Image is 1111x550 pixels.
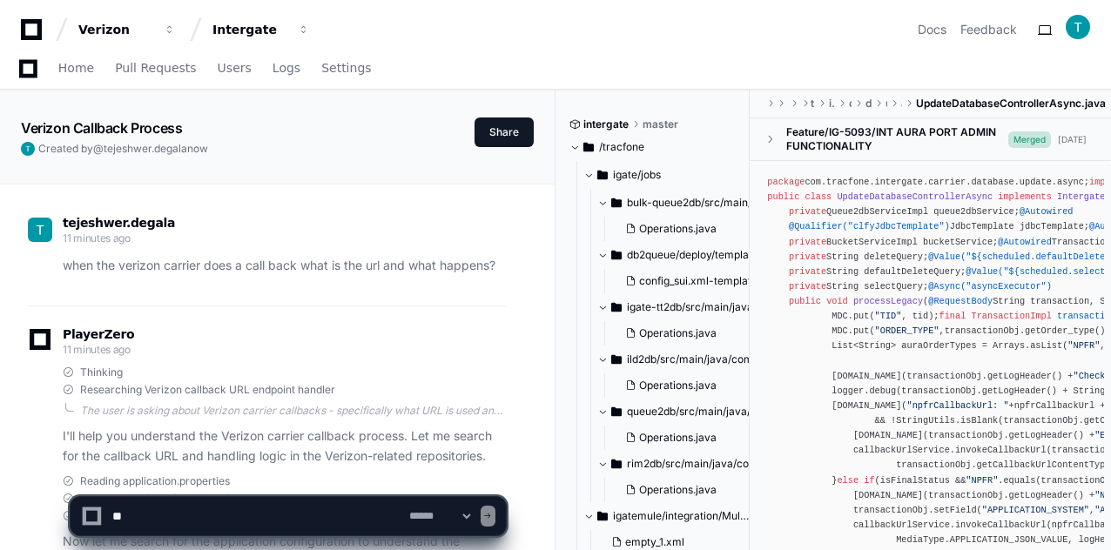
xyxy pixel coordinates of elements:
span: database [865,97,872,111]
span: @Autowired [1020,206,1074,217]
span: tejeshwer.degala [104,142,187,155]
span: carrier [849,97,851,111]
iframe: Open customer support [1055,493,1102,540]
span: tejeshwer.degala [63,216,175,230]
div: [DATE] [1058,133,1087,146]
span: private [789,237,826,247]
span: queue2db/src/main/java/com/tracfone/igate/queue2db [627,405,764,419]
span: Merged [1008,131,1051,148]
div: Feature/IG-5093/INT AURA PORT ADMIN FUNCTIONALITY [786,125,1008,153]
span: UpdateDatabaseControllerAsync [837,191,993,202]
span: final [939,311,966,321]
span: "ORDER_TYPE" [875,325,939,336]
span: master [643,117,678,131]
button: Operations.java [618,321,754,345]
span: Operations.java [639,326,717,340]
span: 11 minutes ago [63,231,131,245]
span: "TID" [875,311,902,321]
p: I'll help you understand the Verizon carrier callback process. Let me search for the callback URL... [63,426,506,466]
span: intergate [829,97,835,111]
svg: Directory [611,297,622,318]
button: queue2db/src/main/java/com/tracfone/igate/queue2db [597,398,764,426]
span: tracfone [811,97,816,111]
span: @ [93,142,104,155]
span: @RequestBody [928,296,993,306]
svg: Directory [583,137,594,158]
p: when the verizon carrier does a call back what is the url and what happens? [63,256,506,276]
span: config_sui.xml-template [639,274,757,288]
span: private [789,252,826,262]
span: Operations.java [639,431,717,445]
span: Operations.java [639,379,717,392]
button: igate/jobs [583,161,751,189]
span: Operations.java [639,222,717,236]
button: config_sui.xml-template [618,269,757,293]
div: Verizon [78,21,153,38]
a: Docs [918,21,946,38]
span: /tracfone [599,140,644,154]
a: Users [218,49,252,89]
span: Settings [321,63,371,73]
span: void [826,296,848,306]
span: public [767,191,799,202]
button: /tracfone [569,133,737,161]
button: Operations.java [618,373,754,398]
span: class [805,191,832,202]
button: Share [475,117,534,147]
div: Intergate [212,21,287,38]
span: processLegacy [853,296,923,306]
span: now [187,142,208,155]
svg: Directory [611,453,622,474]
span: async [901,97,902,111]
div: The user is asking about Verizon carrier callbacks - specifically what URL is used and what happe... [80,404,506,418]
span: PlayerZero [63,329,134,339]
span: @Async("asyncExecutor") [928,281,1052,292]
span: db2queue/deploy/template [627,248,758,262]
button: Operations.java [618,426,754,450]
span: @Qualifier("clfyJdbcTemplate") [789,221,950,231]
button: Intergate [205,14,317,45]
span: igate-tt2db/src/main/java/com/tracfone/igate/queue2db [627,300,764,314]
button: rim2db/src/main/java/com/tracfone/igate/queue2db [597,450,764,478]
span: igate/jobs [613,168,661,182]
a: Home [58,49,94,89]
span: Logs [273,63,300,73]
button: igate-tt2db/src/main/java/com/tracfone/igate/queue2db [597,293,764,321]
button: db2queue/deploy/template [597,241,764,269]
span: rim2db/src/main/java/com/tracfone/igate/queue2db [627,457,764,471]
span: "NPFR" [1067,340,1100,351]
span: private [789,266,826,277]
button: Verizon [71,14,183,45]
img: ACg8ocL-P3SnoSMinE6cJ4KuvimZdrZkjavFcOgZl8SznIp-YIbKyw=s96-c [21,142,35,156]
svg: Directory [611,349,622,370]
span: public [789,296,821,306]
svg: Directory [611,401,622,422]
span: implements [998,191,1052,202]
span: bulk-queue2db/src/main/java/com/tracfone/igate/queue2db [627,196,764,210]
span: private [789,281,826,292]
span: package [767,177,805,187]
a: Pull Requests [115,49,196,89]
button: ild2db/src/main/java/com/tracfone/igate/queue2db [597,345,764,373]
span: ild2db/src/main/java/com/tracfone/igate/queue2db [627,352,764,366]
img: ACg8ocL-P3SnoSMinE6cJ4KuvimZdrZkjavFcOgZl8SznIp-YIbKyw=s96-c [28,218,52,242]
button: Operations.java [618,217,754,241]
span: Pull Requests [115,63,196,73]
a: Settings [321,49,371,89]
a: Logs [273,49,300,89]
span: TransactionImpl [971,311,1051,321]
span: 11 minutes ago [63,343,131,356]
span: update [885,97,887,111]
svg: Directory [611,192,622,213]
span: intergate [583,117,629,131]
svg: Directory [597,164,608,185]
svg: Directory [611,245,622,265]
span: Users [218,63,252,73]
span: Created by [38,142,208,156]
span: "npfrCallbackUrl: " [907,400,1009,411]
app-text-character-animate: Verizon Callback Process [21,119,182,137]
span: @Autowired [998,237,1052,247]
img: ACg8ocL-P3SnoSMinE6cJ4KuvimZdrZkjavFcOgZl8SznIp-YIbKyw=s96-c [1066,15,1090,39]
span: Thinking [80,366,123,379]
button: bulk-queue2db/src/main/java/com/tracfone/igate/queue2db [597,189,764,217]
